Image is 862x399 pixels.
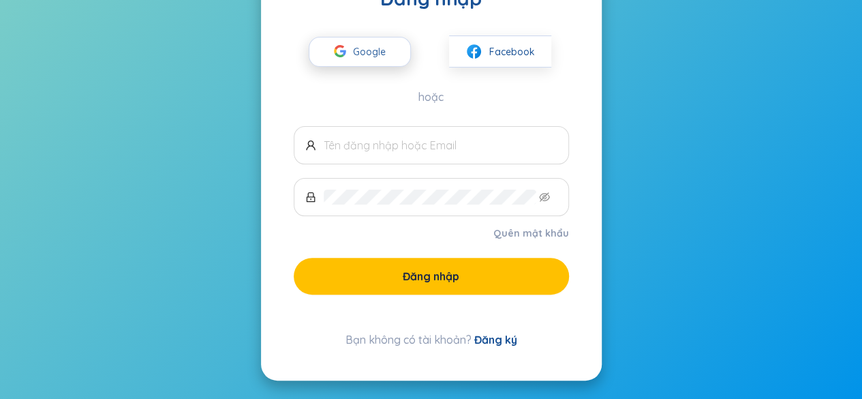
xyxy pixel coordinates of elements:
a: Đăng ký [474,333,517,346]
button: facebookFacebook [449,35,551,68]
span: lock [305,192,316,203]
span: Google [353,38,392,66]
span: user [305,140,316,151]
img: facebook [465,43,482,60]
div: Bạn không có tài khoản? [294,331,569,348]
button: Đăng nhập [294,258,569,295]
div: hoặc [294,89,569,104]
button: Google [309,37,411,67]
span: eye-invisible [539,192,550,203]
input: Tên đăng nhập hoặc Email [324,138,557,153]
a: Quên mật khẩu [493,226,569,240]
span: Đăng nhập [403,269,459,284]
span: Facebook [489,44,535,59]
